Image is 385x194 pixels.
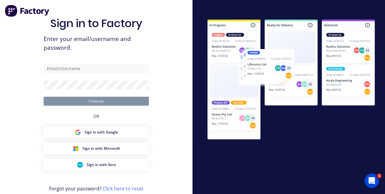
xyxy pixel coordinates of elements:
[85,130,118,135] span: Sign in with Google
[365,174,379,188] iframe: Intercom live chat
[82,146,120,151] span: Sign in with Microsoft
[93,106,99,127] div: OR
[44,97,149,106] button: Continue
[44,159,149,171] button: Xero Sign inSign in with Xero
[44,143,149,154] button: Microsoft Sign inSign in with Microsoft
[50,17,142,30] h1: Sign in to Factory
[49,185,143,192] span: Forgot your password?
[75,129,81,135] img: Google Sign in
[73,145,79,152] img: Microsoft Sign in
[5,5,50,17] img: Factory
[103,185,143,192] a: Click here to reset
[377,174,382,178] span: 1
[44,64,149,73] input: Email/Username
[44,35,149,52] span: Enter your email/username and password.
[197,10,385,150] img: Sign in
[44,127,149,138] button: Google Sign inSign in with Google
[77,162,83,168] img: Xero Sign in
[87,162,116,167] span: Sign in with Xero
